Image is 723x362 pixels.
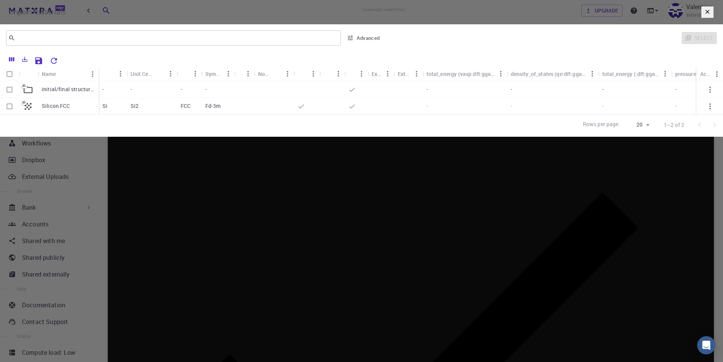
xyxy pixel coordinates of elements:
button: Menu [115,68,127,80]
div: Lattice [177,66,202,81]
button: Sort [348,68,361,80]
p: - [205,85,207,93]
div: Shared [320,66,345,81]
div: Non-periodic [254,66,294,81]
p: - [102,85,104,93]
div: Tags [235,66,254,81]
button: Menu [711,68,723,80]
div: density_of_states (qe:dft:gga:pbe) [511,66,586,81]
div: Ext+web [398,66,411,81]
p: - [131,85,132,93]
small: (materials collection) [362,6,405,18]
div: Ext+web [394,66,423,81]
button: Sort [56,68,68,80]
button: Menu [189,68,202,80]
div: density_of_states (qe:dft:gga:pbe) [507,66,599,81]
button: Menu [586,68,599,80]
div: total_energy (:dft:gga:pbe) [599,66,671,81]
button: Menu [222,68,235,80]
div: Import materials [9,6,714,18]
div: Icon [19,66,38,81]
button: Columns [5,53,18,65]
p: Rows per page: [583,120,620,129]
button: Menu [165,68,177,80]
button: Menu [382,68,394,80]
p: Si2 [131,102,139,110]
div: Name [38,66,99,81]
button: Sort [269,68,282,80]
p: - [427,85,428,93]
div: Actions [696,66,723,81]
button: Sort [102,68,115,80]
div: Open Intercom Messenger [697,336,715,354]
div: total_energy (vasp:dft:gga:pbe) [427,66,495,81]
div: total_energy (:dft:gga:pbe) [602,66,659,81]
button: Sort [298,68,310,80]
p: initial/final structures [42,85,95,93]
div: Symmetry [205,66,222,81]
div: Non-periodic [258,66,269,81]
div: Unit Cell Formula [131,66,153,81]
p: Si [102,102,107,110]
div: total_energy (vasp:dft:gga:pbe) [423,66,507,81]
button: Reset Explorer Settings [46,53,61,68]
button: Advanced [344,32,383,44]
div: Formula [99,66,127,81]
div: Symmetry [202,66,235,81]
button: Menu [495,68,507,80]
div: Default [294,66,320,81]
p: 1–2 of 2 [664,121,684,129]
p: - [511,85,512,93]
button: Menu [332,68,345,80]
div: Name [42,66,56,81]
button: Sort [181,68,193,80]
button: Menu [242,68,254,80]
button: Menu [411,68,423,80]
div: - [507,98,599,115]
div: Public [345,66,368,81]
p: Silicon FCC [42,102,70,110]
div: Ext+lnk [372,66,382,81]
button: Menu [356,68,368,80]
button: Export [18,53,31,65]
p: - [675,85,677,93]
p: - [181,85,182,93]
div: - [423,98,507,115]
button: Menu [659,68,671,80]
div: Ext+lnk [368,66,394,81]
p: - [602,85,604,93]
p: FCC [181,102,191,110]
button: Menu [282,68,294,80]
div: Unit Cell Formula [127,66,177,81]
span: Assistenza [13,5,49,12]
div: Actions [700,66,711,81]
button: Sort [153,68,165,80]
button: Menu [87,68,99,80]
button: Menu [307,68,320,80]
div: - [599,98,671,115]
p: Fd-3m [205,102,221,110]
button: Sort [323,68,336,80]
div: 20 [623,119,652,130]
button: Save Explorer Settings [31,53,46,68]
